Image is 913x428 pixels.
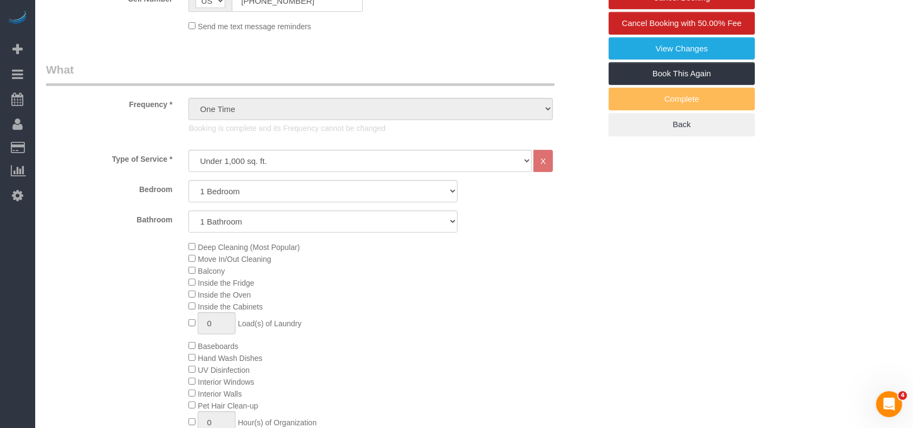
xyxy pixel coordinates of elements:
[609,62,755,85] a: Book This Again
[198,390,242,398] span: Interior Walls
[198,354,262,363] span: Hand Wash Dishes
[609,37,755,60] a: View Changes
[198,279,254,287] span: Inside the Fridge
[198,401,258,410] span: Pet Hair Clean-up
[38,150,180,164] label: Type of Service *
[46,62,555,86] legend: What
[609,12,755,35] a: Cancel Booking with 50.00% Fee
[609,113,755,136] a: Back
[876,391,902,417] iframe: Intercom live chat
[198,22,311,31] span: Send me text message reminders
[188,123,553,134] p: Booking is complete and its Frequency cannot be changed
[238,319,302,328] span: Load(s) of Laundry
[898,391,907,400] span: 4
[198,366,250,374] span: UV Disinfection
[38,95,180,110] label: Frequency *
[38,180,180,195] label: Bedroom
[6,11,28,26] img: Automaid Logo
[238,418,317,427] span: Hour(s) of Organization
[198,291,251,299] span: Inside the Oven
[198,342,238,351] span: Baseboards
[198,243,299,252] span: Deep Cleaning (Most Popular)
[198,302,263,311] span: Inside the Cabinets
[622,18,742,28] span: Cancel Booking with 50.00% Fee
[38,210,180,225] label: Bathroom
[198,255,271,264] span: Move In/Out Cleaning
[198,378,254,386] span: Interior Windows
[198,267,225,275] span: Balcony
